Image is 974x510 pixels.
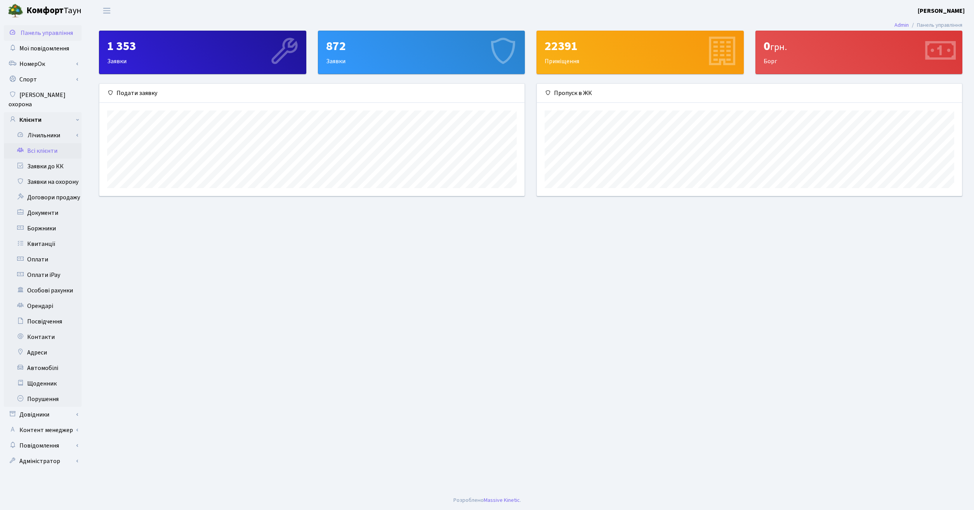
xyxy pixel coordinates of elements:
[99,31,306,74] div: Заявки
[894,21,909,29] a: Admin
[4,314,82,329] a: Посвідчення
[97,4,116,17] button: Переключити навігацію
[909,21,962,29] li: Панель управління
[4,345,82,360] a: Адреси
[883,17,974,33] nav: breadcrumb
[318,31,525,74] div: Заявки
[918,6,965,16] a: [PERSON_NAME]
[484,496,520,504] a: Massive Kinetic
[4,56,82,72] a: НомерОк
[918,7,965,15] b: [PERSON_NAME]
[4,87,82,112] a: [PERSON_NAME] охорона
[9,128,82,143] a: Лічильники
[4,221,82,236] a: Боржники
[4,407,82,422] a: Довідники
[770,40,787,54] span: грн.
[4,190,82,205] a: Договори продажу
[107,39,298,54] div: 1 353
[99,84,524,103] div: Подати заявку
[4,159,82,174] a: Заявки до КК
[536,31,744,74] a: 22391Приміщення
[4,329,82,345] a: Контакти
[4,205,82,221] a: Документи
[4,267,82,283] a: Оплати iPay
[4,174,82,190] a: Заявки на охорону
[4,143,82,159] a: Всі клієнти
[4,453,82,469] a: Адміністратор
[453,496,521,505] div: Розроблено .
[537,84,962,103] div: Пропуск в ЖК
[4,41,82,56] a: Мої повідомлення
[8,3,23,19] img: logo.png
[4,252,82,267] a: Оплати
[318,31,525,74] a: 872Заявки
[26,4,64,17] b: Комфорт
[756,31,962,74] div: Борг
[99,31,306,74] a: 1 353Заявки
[4,376,82,391] a: Щоденник
[26,4,82,17] span: Таун
[537,31,743,74] div: Приміщення
[326,39,517,54] div: 872
[764,39,955,54] div: 0
[4,298,82,314] a: Орендарі
[19,44,69,53] span: Мої повідомлення
[4,112,82,128] a: Клієнти
[4,422,82,438] a: Контент менеджер
[21,29,73,37] span: Панель управління
[4,236,82,252] a: Квитанції
[4,72,82,87] a: Спорт
[4,283,82,298] a: Особові рахунки
[4,25,82,41] a: Панель управління
[4,438,82,453] a: Повідомлення
[4,360,82,376] a: Автомобілі
[4,391,82,407] a: Порушення
[545,39,736,54] div: 22391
